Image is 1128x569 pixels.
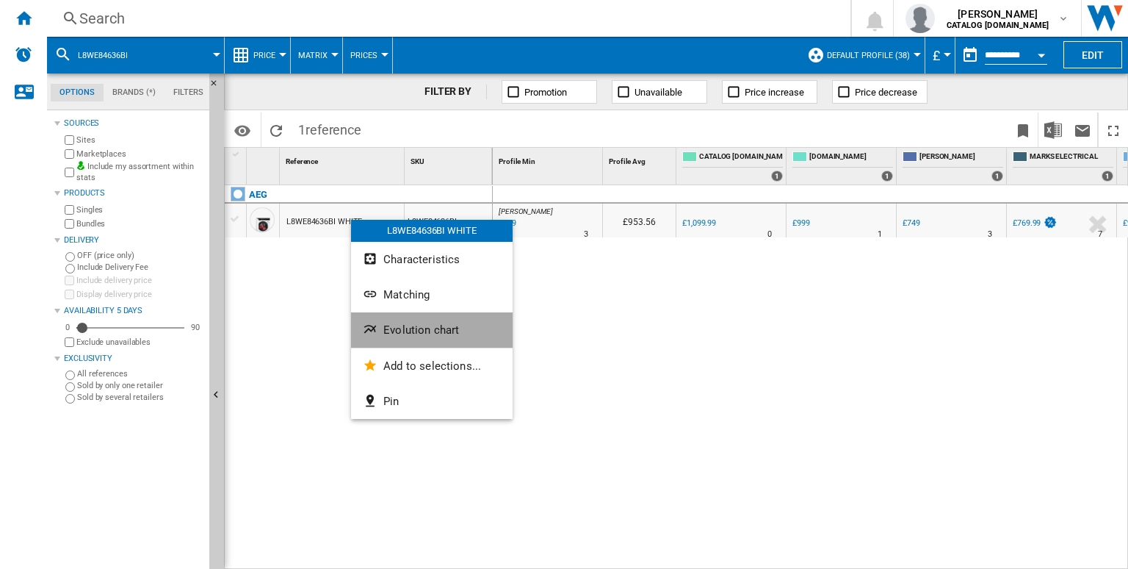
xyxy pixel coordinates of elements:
[351,277,513,312] button: Matching
[383,253,460,266] span: Characteristics
[383,359,481,373] span: Add to selections...
[351,312,513,348] button: Evolution chart
[351,242,513,277] button: Characteristics
[351,384,513,419] button: Pin...
[383,395,399,408] span: Pin
[351,348,513,384] button: Add to selections...
[383,323,459,337] span: Evolution chart
[383,288,430,301] span: Matching
[351,220,513,242] div: L8WE84636BI WHITE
